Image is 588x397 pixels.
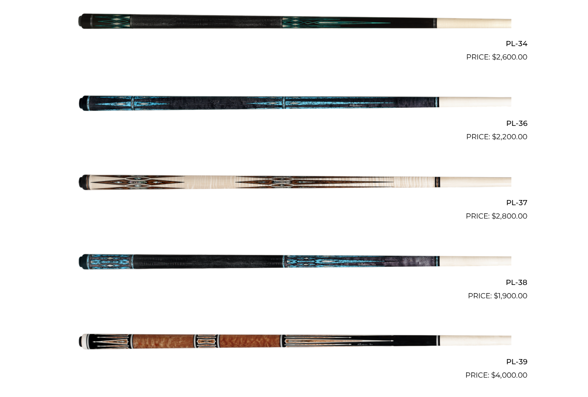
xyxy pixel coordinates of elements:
a: PL-39 $4,000.00 [61,306,527,381]
h2: PL-39 [61,354,527,370]
h2: PL-37 [61,195,527,211]
h2: PL-38 [61,275,527,291]
bdi: 1,900.00 [494,292,527,300]
img: PL-37 [77,147,511,219]
span: $ [494,292,498,300]
span: $ [492,133,496,141]
img: PL-36 [77,67,511,139]
img: PL-38 [77,226,511,298]
bdi: 4,000.00 [491,371,527,380]
span: $ [492,53,496,62]
bdi: 2,200.00 [492,133,527,141]
span: $ [492,212,496,221]
bdi: 2,800.00 [492,212,527,221]
h2: PL-36 [61,116,527,131]
img: PL-39 [77,306,511,378]
span: $ [491,371,495,380]
a: PL-36 $2,200.00 [61,67,527,143]
a: PL-37 $2,800.00 [61,147,527,222]
bdi: 2,600.00 [492,53,527,62]
h2: PL-34 [61,36,527,52]
a: PL-38 $1,900.00 [61,226,527,302]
